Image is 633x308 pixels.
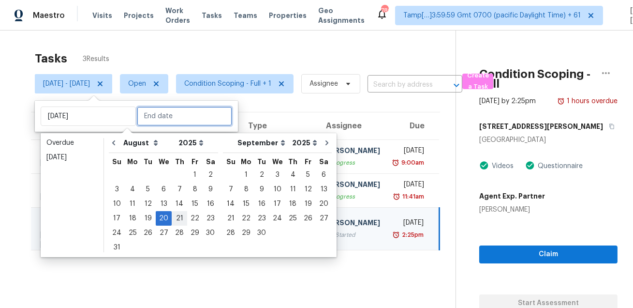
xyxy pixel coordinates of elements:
[156,211,172,226] div: Wed Aug 20 2025
[316,182,332,197] div: Sat Sep 13 2025
[203,197,218,211] div: Sat Aug 16 2025
[254,183,269,196] div: 9
[238,212,254,225] div: 22
[254,212,269,225] div: 23
[125,212,140,225] div: 18
[187,226,203,240] div: Fri Aug 29 2025
[40,208,159,230] div: [STREET_ADDRESS][PERSON_NAME]
[324,158,380,168] div: In Progress
[140,226,156,240] div: 26
[285,211,300,226] div: Thu Sep 25 2025
[565,96,618,106] div: 1 hours overdue
[125,211,140,226] div: Mon Aug 18 2025
[109,197,125,211] div: 10
[176,136,206,150] select: Year
[206,158,215,165] abbr: Saturday
[254,168,269,182] div: Tue Sep 02 2025
[202,12,222,19] span: Tasks
[479,246,618,263] button: Claim
[187,183,203,196] div: 8
[223,197,238,211] div: Sun Sep 14 2025
[203,226,218,240] div: Sat Aug 30 2025
[269,183,285,196] div: 10
[172,197,187,211] div: 14
[316,168,332,182] div: 6
[319,158,328,165] abbr: Saturday
[124,11,154,20] span: Projects
[31,112,167,139] th: Address
[324,146,380,158] div: [PERSON_NAME]
[254,182,269,197] div: Tue Sep 09 2025
[187,197,203,211] div: 15
[140,197,156,211] div: Tue Aug 12 2025
[156,226,172,240] div: Wed Aug 27 2025
[285,197,300,211] div: 18
[269,168,285,182] div: Wed Sep 03 2025
[33,11,65,20] span: Maestro
[125,182,140,197] div: Mon Aug 04 2025
[241,158,251,165] abbr: Monday
[203,212,218,225] div: 23
[269,168,285,182] div: 3
[535,161,583,171] div: Questionnaire
[316,112,388,139] th: Assignee
[187,212,203,225] div: 22
[187,168,203,182] div: Fri Aug 01 2025
[175,158,184,165] abbr: Thursday
[316,197,332,211] div: 20
[187,226,203,240] div: 29
[557,96,565,106] img: Overdue Alarm Icon
[223,197,238,211] div: 14
[285,183,300,196] div: 11
[238,226,254,240] div: Mon Sep 29 2025
[300,183,316,196] div: 12
[125,226,140,240] div: Mon Aug 25 2025
[172,212,187,225] div: 21
[324,230,380,240] div: Not Started
[43,79,90,89] span: [DATE] - [DATE]
[140,226,156,240] div: Tue Aug 26 2025
[235,136,290,150] select: Month
[40,180,159,192] div: [STREET_ADDRESS][US_STATE]
[269,197,285,211] div: Wed Sep 17 2025
[223,211,238,226] div: Sun Sep 21 2025
[272,158,283,165] abbr: Wednesday
[392,158,399,168] img: Overdue Alarm Icon
[172,211,187,226] div: Thu Aug 21 2025
[400,192,424,201] div: 11:41am
[223,226,238,240] div: Sun Sep 28 2025
[127,158,138,165] abbr: Monday
[285,197,300,211] div: Thu Sep 18 2025
[187,197,203,211] div: Fri Aug 15 2025
[254,226,269,240] div: 30
[479,160,489,170] img: Artifact Present Icon
[324,180,380,192] div: [PERSON_NAME]
[172,183,187,196] div: 7
[184,79,271,89] span: Condition Scoping - Full + 1
[156,197,172,211] div: Wed Aug 13 2025
[450,78,463,92] button: Open
[479,96,536,106] div: [DATE] by 2:25pm
[92,11,112,20] span: Visits
[109,183,125,196] div: 3
[462,74,493,89] button: Create a Task
[403,11,581,20] span: Tamp[…]3:59:59 Gmt 0700 (pacific Daylight Time) + 61
[309,79,338,89] span: Assignee
[223,212,238,225] div: 21
[106,133,121,153] button: Go to previous month
[140,211,156,226] div: Tue Aug 19 2025
[396,218,424,230] div: [DATE]
[121,136,176,150] select: Month
[125,197,140,211] div: Mon Aug 11 2025
[144,158,152,165] abbr: Tuesday
[300,168,316,182] div: Fri Sep 05 2025
[172,226,187,240] div: Thu Aug 28 2025
[109,212,125,225] div: 17
[254,197,269,211] div: 16
[318,6,365,25] span: Geo Assignments
[43,136,101,252] ul: Date picker shortcuts
[399,158,424,168] div: 9:00am
[203,168,218,182] div: Sat Aug 02 2025
[400,230,424,240] div: 2:25pm
[254,168,269,182] div: 2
